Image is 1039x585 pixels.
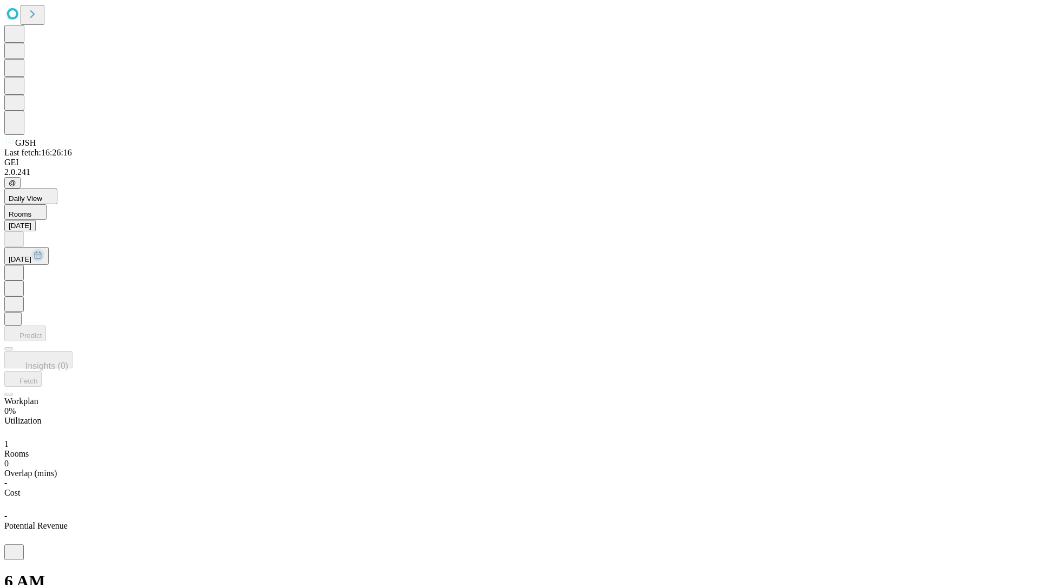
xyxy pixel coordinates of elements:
span: Workplan [4,396,38,406]
button: [DATE] [4,220,36,231]
button: Daily View [4,188,57,204]
span: Cost [4,488,20,497]
span: Rooms [9,210,31,218]
span: @ [9,179,16,187]
span: Last fetch: 16:26:16 [4,148,72,157]
span: [DATE] [9,255,31,263]
span: 0 [4,459,9,468]
span: - [4,478,7,487]
button: Fetch [4,371,42,387]
span: Daily View [9,194,42,203]
span: - [4,511,7,521]
div: 2.0.241 [4,167,1035,177]
button: Predict [4,326,46,341]
button: [DATE] [4,247,49,265]
span: Utilization [4,416,41,425]
button: Rooms [4,204,47,220]
span: Potential Revenue [4,521,68,530]
span: Insights (0) [25,361,68,370]
span: Overlap (mins) [4,469,57,478]
button: @ [4,177,21,188]
span: GJSH [15,138,36,147]
span: 1 [4,439,9,448]
div: GEI [4,158,1035,167]
span: 0% [4,406,16,415]
span: Rooms [4,449,29,458]
button: Insights (0) [4,351,73,368]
